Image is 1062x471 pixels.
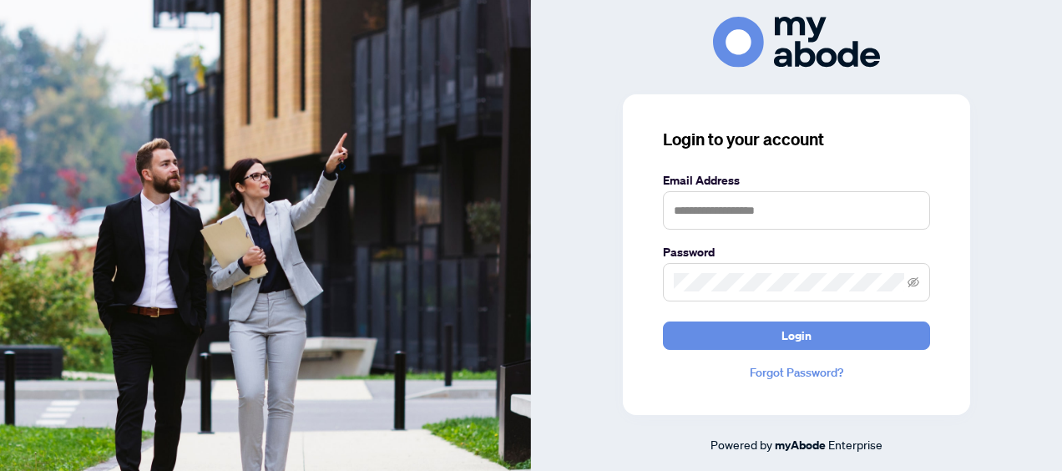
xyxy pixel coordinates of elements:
[663,171,930,190] label: Email Address
[663,363,930,382] a: Forgot Password?
[781,322,812,349] span: Login
[713,17,880,68] img: ma-logo
[828,437,882,452] span: Enterprise
[663,128,930,151] h3: Login to your account
[663,243,930,261] label: Password
[775,436,826,454] a: myAbode
[711,437,772,452] span: Powered by
[908,276,919,288] span: eye-invisible
[663,322,930,350] button: Login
